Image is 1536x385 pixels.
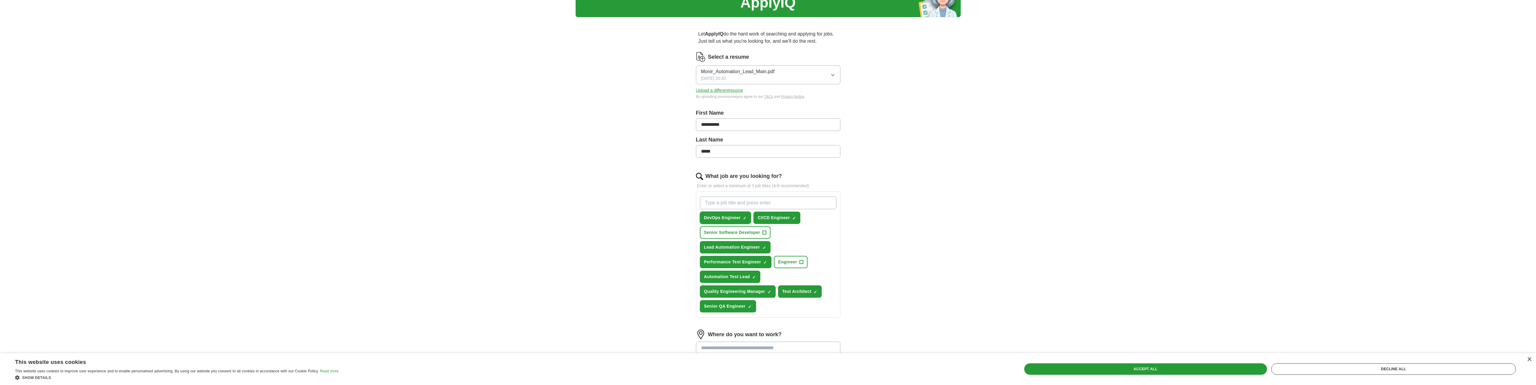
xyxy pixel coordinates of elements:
span: Performance Test Engineer [704,259,761,265]
div: Accept all [1024,363,1267,375]
span: Senior QA Engineer [704,303,746,309]
label: Select a resume [708,53,749,61]
span: This website uses cookies to improve user experience and to enable personalised advertising. By u... [15,369,319,373]
div: Close [1527,357,1531,362]
span: ✓ [752,275,756,280]
label: What job are you looking for? [706,172,782,180]
div: Decline all [1271,363,1516,375]
button: Senior Software Developer [700,226,771,239]
span: ✓ [792,216,796,221]
label: First Name [696,109,840,117]
span: Engineer [778,259,797,265]
div: By uploading your resume you agree to our and . [696,94,840,99]
a: Privacy Notice [781,95,804,99]
span: [DATE] 20:42 [701,75,726,82]
button: DevOps Engineer✓ [700,212,751,224]
span: Test Architect [782,288,811,295]
button: Upload a differentresume [696,87,743,94]
span: Senior Software Developer [704,229,760,236]
strong: ApplyIQ [705,31,723,36]
span: Quality Engineering Manager [704,288,765,295]
a: Read more, opens a new window [320,369,338,373]
img: CV Icon [696,52,706,62]
button: Performance Test Engineer✓ [700,256,772,268]
div: This website uses cookies [15,357,323,366]
span: ✓ [748,304,752,309]
button: Test Architect✓ [778,285,822,298]
span: Monir_Automation_Lead_Main.pdf [701,68,775,75]
button: Lead Automation Engineer✓ [700,241,771,253]
span: ✓ [814,290,817,294]
span: Automation Test Lead [704,274,750,280]
img: search.png [696,173,703,180]
a: T&Cs [764,95,773,99]
img: location.png [696,330,706,339]
input: Type a job title and press enter [700,197,836,209]
label: Where do you want to work? [708,331,782,339]
label: Last Name [696,136,840,144]
button: Engineer [774,256,808,268]
p: Let do the hard work of searching and applying for jobs. Just tell us what you're looking for, an... [696,28,840,47]
button: Automation Test Lead✓ [700,271,761,283]
span: Show details [22,376,51,380]
span: CI/CD Engineer [758,215,790,221]
span: ✓ [743,216,746,221]
button: Senior QA Engineer✓ [700,300,756,312]
button: Monir_Automation_Lead_Main.pdf[DATE] 20:42 [696,65,840,84]
div: Show details [15,374,338,380]
span: ✓ [763,260,767,265]
span: Lead Automation Engineer [704,244,760,250]
span: ✓ [762,245,766,250]
span: DevOps Engineer [704,215,741,221]
button: CI/CD Engineer✓ [753,212,800,224]
button: Quality Engineering Manager✓ [700,285,776,298]
p: Enter or select a minimum of 3 job titles (4-8 recommended) [696,183,840,189]
span: ✓ [768,290,771,294]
